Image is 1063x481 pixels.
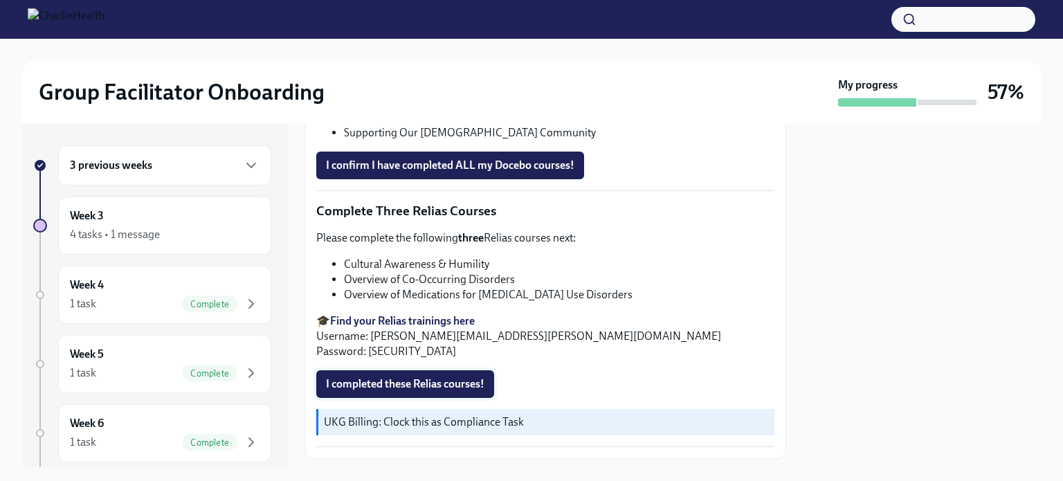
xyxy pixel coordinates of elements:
li: Overview of Medications for [MEDICAL_DATA] Use Disorders [344,287,774,302]
div: 1 task [70,435,96,450]
h6: Week 3 [70,208,104,224]
div: 4 tasks • 1 message [70,227,160,242]
p: 🎓 Username: [PERSON_NAME][EMAIL_ADDRESS][PERSON_NAME][DOMAIN_NAME] Password: [SECURITY_DATA] [316,314,774,359]
a: Find your Relias trainings here [330,314,475,327]
span: Complete [182,299,237,309]
div: 1 task [70,365,96,381]
li: Overview of Co-Occurring Disorders [344,272,774,287]
h6: Week 4 [70,278,104,293]
a: Week 34 tasks • 1 message [33,197,271,255]
h6: Week 6 [70,416,104,431]
div: 1 task [70,296,96,311]
button: I confirm I have completed ALL my Docebo courses! [316,152,584,179]
a: Week 61 taskComplete [33,404,271,462]
span: I completed these Relias courses! [326,377,484,391]
a: Week 51 taskComplete [33,335,271,393]
strong: My progress [838,78,898,93]
img: CharlieHealth [28,8,105,30]
div: 3 previous weeks [58,145,271,185]
span: I confirm I have completed ALL my Docebo courses! [326,158,574,172]
li: Supporting Our [DEMOGRAPHIC_DATA] Community [344,125,774,140]
p: Complete Three Relias Courses [316,202,774,220]
button: I completed these Relias courses! [316,370,494,398]
span: Complete [182,368,237,379]
p: UKG Billing: Clock this as Compliance Task [324,415,769,430]
h6: Week 5 [70,347,104,362]
h2: Group Facilitator Onboarding [39,78,325,106]
strong: three [458,231,484,244]
h3: 57% [988,80,1024,105]
p: Please complete the following Relias courses next: [316,230,774,246]
li: Cultural Awareness & Humility [344,257,774,272]
a: Week 41 taskComplete [33,266,271,324]
span: Complete [182,437,237,448]
h6: 3 previous weeks [70,158,152,173]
